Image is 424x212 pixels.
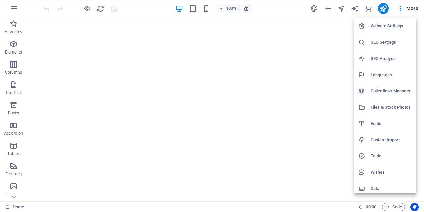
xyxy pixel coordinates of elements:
h6: Data [371,185,412,193]
h6: Files & Stock Photos [371,103,412,111]
h6: To-do [371,152,412,160]
h6: Wishes [371,168,412,176]
h6: Collections Manager [371,87,412,95]
h6: SEO Analysis [371,55,412,63]
h6: SEO Settings [371,38,412,46]
h6: Fonts [371,120,412,128]
h6: Content Import [371,136,412,144]
h6: Website Settings [371,22,412,30]
h6: Languages [371,71,412,79]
